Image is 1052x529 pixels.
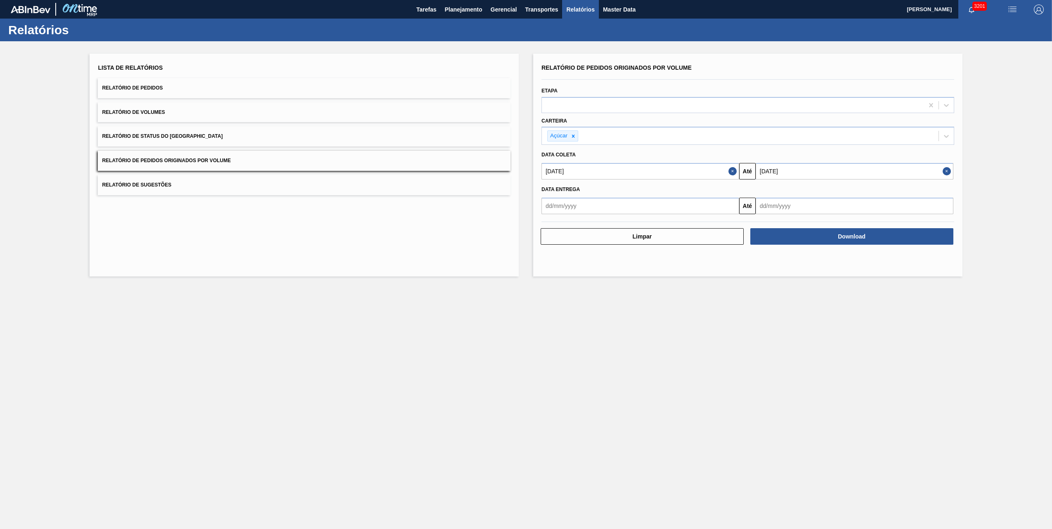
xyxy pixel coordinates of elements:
[541,88,558,94] label: Etapa
[98,78,511,98] button: Relatório de Pedidos
[541,187,580,192] span: Data entrega
[541,163,739,179] input: dd/mm/yyyy
[739,163,756,179] button: Até
[98,102,511,123] button: Relatório de Volumes
[416,5,437,14] span: Tarefas
[566,5,594,14] span: Relatórios
[541,228,744,245] button: Limpar
[98,151,511,171] button: Relatório de Pedidos Originados por Volume
[8,25,155,35] h1: Relatórios
[756,163,953,179] input: dd/mm/yyyy
[491,5,517,14] span: Gerencial
[98,175,511,195] button: Relatório de Sugestões
[756,198,953,214] input: dd/mm/yyyy
[525,5,558,14] span: Transportes
[98,126,511,146] button: Relatório de Status do [GEOGRAPHIC_DATA]
[603,5,636,14] span: Master Data
[943,163,953,179] button: Close
[102,158,231,163] span: Relatório de Pedidos Originados por Volume
[1007,5,1017,14] img: userActions
[541,64,692,71] span: Relatório de Pedidos Originados por Volume
[728,163,739,179] button: Close
[102,109,165,115] span: Relatório de Volumes
[541,152,576,158] span: Data coleta
[541,118,567,124] label: Carteira
[102,85,163,91] span: Relatório de Pedidos
[750,228,953,245] button: Download
[541,198,739,214] input: dd/mm/yyyy
[102,182,171,188] span: Relatório de Sugestões
[958,4,985,15] button: Notificações
[102,133,222,139] span: Relatório de Status do [GEOGRAPHIC_DATA]
[11,6,50,13] img: TNhmsLtSVTkK8tSr43FrP2fwEKptu5GPRR3wAAAABJRU5ErkJggg==
[548,131,569,141] div: Açúcar
[98,64,163,71] span: Lista de Relatórios
[972,2,987,11] span: 3201
[444,5,482,14] span: Planejamento
[739,198,756,214] button: Até
[1034,5,1044,14] img: Logout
